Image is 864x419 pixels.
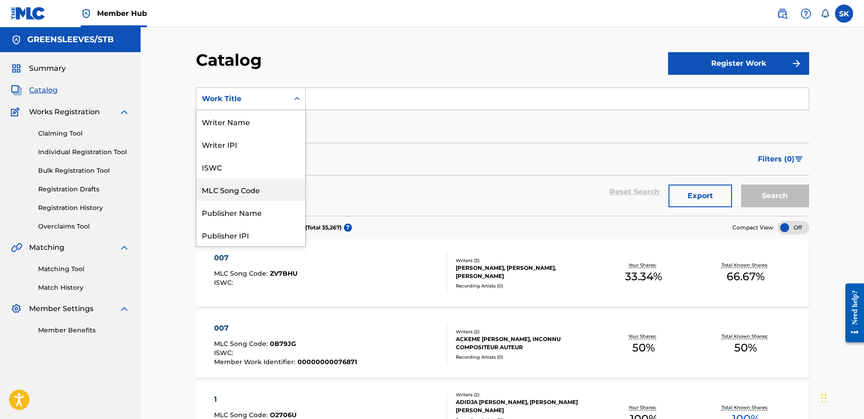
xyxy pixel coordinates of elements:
[214,253,298,263] div: 007
[214,394,359,405] div: 1
[752,148,809,171] button: Filters (0)
[456,257,593,264] div: Writers ( 3 )
[821,385,827,412] div: Drag
[38,129,130,138] a: Claiming Tool
[722,404,770,411] p: Total Known Shares:
[669,185,732,207] button: Export
[196,224,305,246] div: Publisher IPI
[38,283,130,292] a: Match History
[11,85,22,96] img: Catalog
[97,8,147,19] span: Member Hub
[196,156,305,178] div: ISWC
[456,354,593,361] div: Recording Artists ( 0 )
[629,333,659,340] p: Your Shares:
[38,166,130,175] a: Bulk Registration Tool
[456,264,593,280] div: [PERSON_NAME], [PERSON_NAME], [PERSON_NAME]
[758,154,795,165] span: Filters ( 0 )
[456,335,593,351] div: ACKEME [PERSON_NAME], INCONNU COMPOSITEUR AUTEUR
[795,156,803,162] img: filter
[456,328,593,335] div: Writers ( 2 )
[11,303,22,314] img: Member Settings
[298,358,357,366] span: 00000000076871
[734,340,757,356] span: 50 %
[196,310,809,378] a: 007MLC Song Code:0B79JGISWC:Member Work Identifier:00000000076871Writers (2)ACKEME [PERSON_NAME],...
[773,5,791,23] a: Public Search
[196,239,809,307] a: 007MLC Song Code:ZV7BHUISWC:Writers (3)[PERSON_NAME], [PERSON_NAME], [PERSON_NAME]Recording Artis...
[456,398,593,414] div: ADIDJA [PERSON_NAME], [PERSON_NAME] [PERSON_NAME]
[632,340,655,356] span: 50 %
[38,185,130,194] a: Registration Drafts
[797,5,815,23] div: Help
[29,242,64,253] span: Matching
[11,242,22,253] img: Matching
[11,7,46,20] img: MLC Logo
[722,333,770,340] p: Total Known Shares:
[119,107,130,117] img: expand
[629,262,659,268] p: Your Shares:
[196,201,305,224] div: Publisher Name
[11,107,23,117] img: Works Registration
[819,375,864,419] iframe: Chat Widget
[835,5,853,23] div: User Menu
[668,52,809,75] button: Register Work
[214,349,235,357] span: ISWC :
[196,50,266,70] h2: Catalog
[11,63,66,74] a: SummarySummary
[38,326,130,335] a: Member Benefits
[214,323,357,334] div: 007
[801,8,811,19] img: help
[196,133,305,156] div: Writer IPI
[119,242,130,253] img: expand
[11,85,58,96] a: CatalogCatalog
[839,277,864,350] iframe: Resource Center
[29,303,93,314] span: Member Settings
[11,34,22,45] img: Accounts
[38,203,130,213] a: Registration History
[29,107,100,117] span: Works Registration
[38,147,130,157] a: Individual Registration Tool
[214,358,298,366] span: Member Work Identifier :
[625,268,662,285] span: 33.34 %
[11,63,22,74] img: Summary
[214,411,270,419] span: MLC Song Code :
[27,34,114,45] h5: GREENSLEEVES/STB
[727,268,765,285] span: 66.67 %
[214,269,270,278] span: MLC Song Code :
[791,58,802,69] img: f7272a7cc735f4ea7f67.svg
[722,262,770,268] p: Total Known Shares:
[456,283,593,289] div: Recording Artists ( 0 )
[629,404,659,411] p: Your Shares:
[270,411,297,419] span: O2706U
[777,8,788,19] img: search
[119,303,130,314] img: expand
[81,8,92,19] img: Top Rightsholder
[196,178,305,201] div: MLC Song Code
[196,88,809,216] form: Search Form
[29,63,66,74] span: Summary
[820,9,830,18] div: Notifications
[456,391,593,398] div: Writers ( 2 )
[196,110,305,133] div: Writer Name
[38,264,130,274] a: Matching Tool
[732,224,773,232] span: Compact View
[270,340,296,348] span: 0B79JG
[38,222,130,231] a: Overclaims Tool
[202,93,283,104] div: Work Title
[344,224,352,232] span: ?
[214,340,270,348] span: MLC Song Code :
[214,278,235,287] span: ISWC :
[29,85,58,96] span: Catalog
[270,269,298,278] span: ZV7BHU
